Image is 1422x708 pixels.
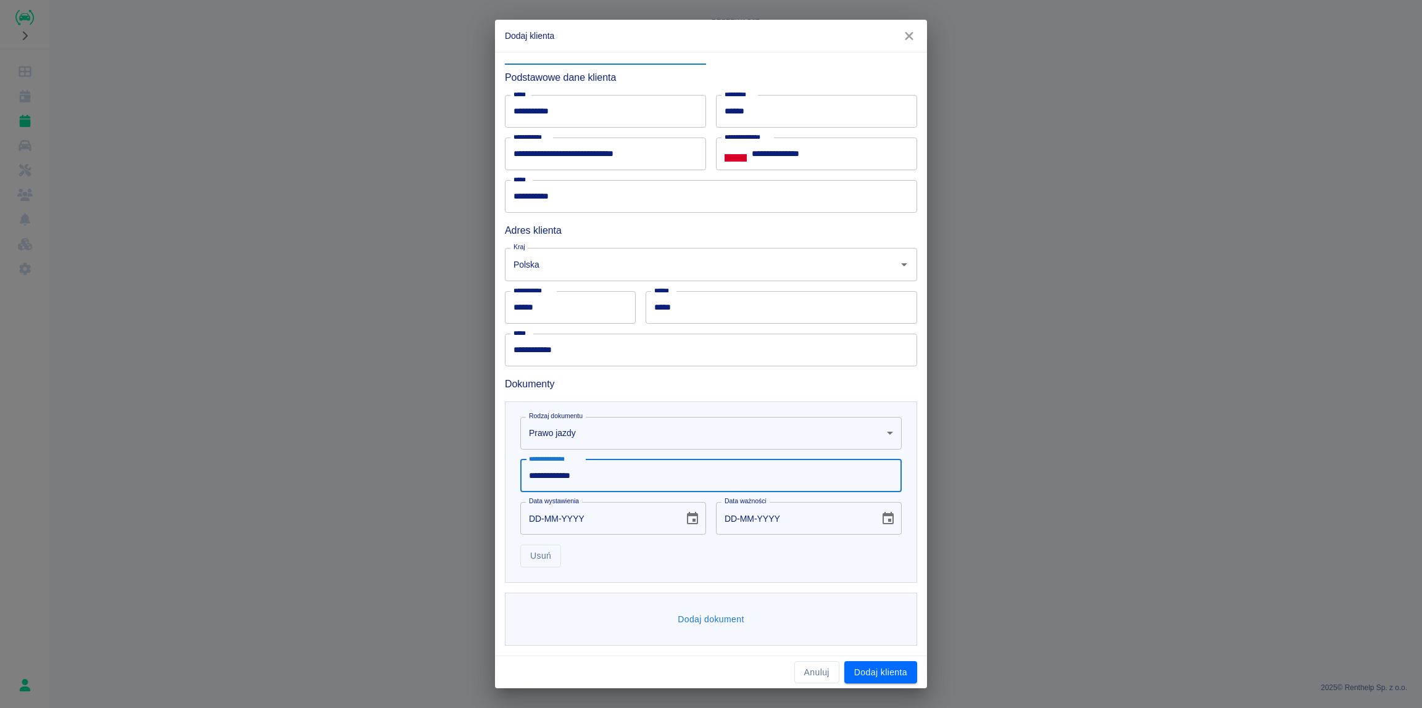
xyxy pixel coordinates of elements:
[513,242,525,252] label: Kraj
[725,145,747,163] button: Select country
[529,411,583,421] label: Rodzaj dokumentu
[505,70,917,85] h6: Podstawowe dane klienta
[844,661,917,684] button: Dodaj klienta
[876,506,900,531] button: Choose date
[794,661,839,684] button: Anuluj
[495,20,927,52] h2: Dodaj klienta
[520,502,675,535] input: DD-MM-YYYY
[896,256,913,273] button: Otwórz
[716,502,871,535] input: DD-MM-YYYY
[520,417,902,450] div: Prawo jazdy
[680,506,705,531] button: Choose date
[505,223,917,238] h6: Adres klienta
[673,608,749,631] button: Dodaj dokument
[505,376,917,392] h6: Dokumenty
[520,545,561,567] button: Usuń
[725,496,767,506] label: Data ważności
[529,496,579,506] label: Data wystawienia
